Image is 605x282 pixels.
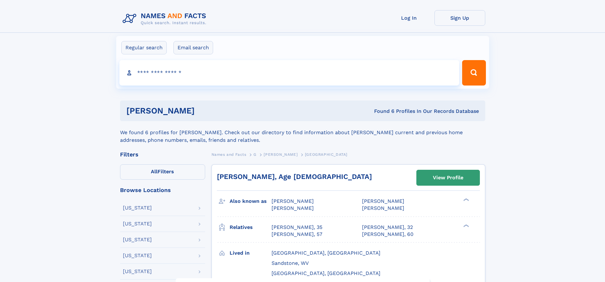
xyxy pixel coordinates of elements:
[123,269,152,274] div: [US_STATE]
[272,260,309,266] span: Sandstone, WV
[151,169,158,175] span: All
[272,205,314,211] span: [PERSON_NAME]
[284,108,479,115] div: Found 6 Profiles In Our Records Database
[272,224,322,231] a: [PERSON_NAME], 35
[384,10,434,26] a: Log In
[126,107,285,115] h1: [PERSON_NAME]
[272,231,322,238] a: [PERSON_NAME], 57
[230,196,272,207] h3: Also known as
[253,150,257,158] a: G
[462,60,486,86] button: Search Button
[462,198,469,202] div: ❯
[272,198,314,204] span: [PERSON_NAME]
[120,187,205,193] div: Browse Locations
[362,205,404,211] span: [PERSON_NAME]
[123,221,152,226] div: [US_STATE]
[362,224,413,231] a: [PERSON_NAME], 32
[119,60,460,86] input: search input
[305,152,347,157] span: [GEOGRAPHIC_DATA]
[433,170,463,185] div: View Profile
[120,164,205,180] label: Filters
[123,237,152,242] div: [US_STATE]
[272,250,380,256] span: [GEOGRAPHIC_DATA], [GEOGRAPHIC_DATA]
[230,222,272,233] h3: Relatives
[362,231,413,238] a: [PERSON_NAME], 60
[264,152,298,157] span: [PERSON_NAME]
[462,224,469,228] div: ❯
[121,41,167,54] label: Regular search
[264,150,298,158] a: [PERSON_NAME]
[272,270,380,276] span: [GEOGRAPHIC_DATA], [GEOGRAPHIC_DATA]
[417,170,480,185] a: View Profile
[173,41,213,54] label: Email search
[123,253,152,258] div: [US_STATE]
[434,10,485,26] a: Sign Up
[212,150,246,158] a: Names and Facts
[123,205,152,210] div: [US_STATE]
[230,248,272,258] h3: Lived in
[120,121,485,144] div: We found 6 profiles for [PERSON_NAME]. Check out our directory to find information about [PERSON_...
[253,152,257,157] span: G
[120,10,212,27] img: Logo Names and Facts
[362,198,404,204] span: [PERSON_NAME]
[217,173,372,181] a: [PERSON_NAME], Age [DEMOGRAPHIC_DATA]
[120,152,205,157] div: Filters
